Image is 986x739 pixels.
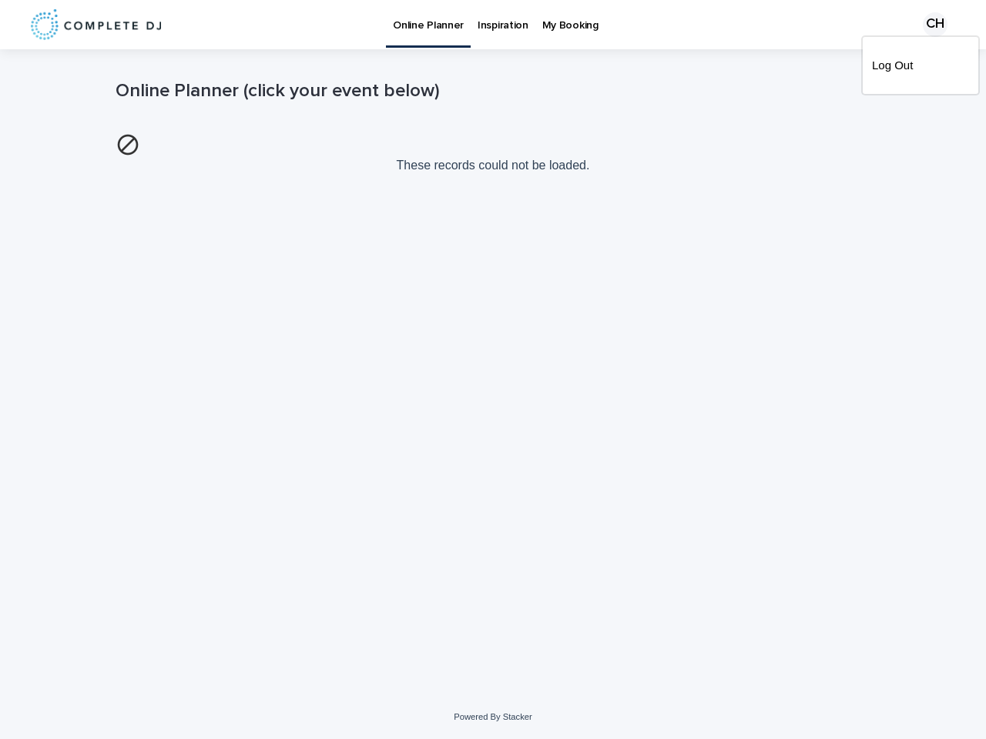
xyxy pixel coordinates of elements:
[116,80,870,102] h1: Online Planner (click your event below)
[116,127,870,179] p: These records could not be loaded.
[872,52,969,79] a: Log Out
[116,132,140,157] img: cancel-2
[454,712,532,721] a: Powered By Stacker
